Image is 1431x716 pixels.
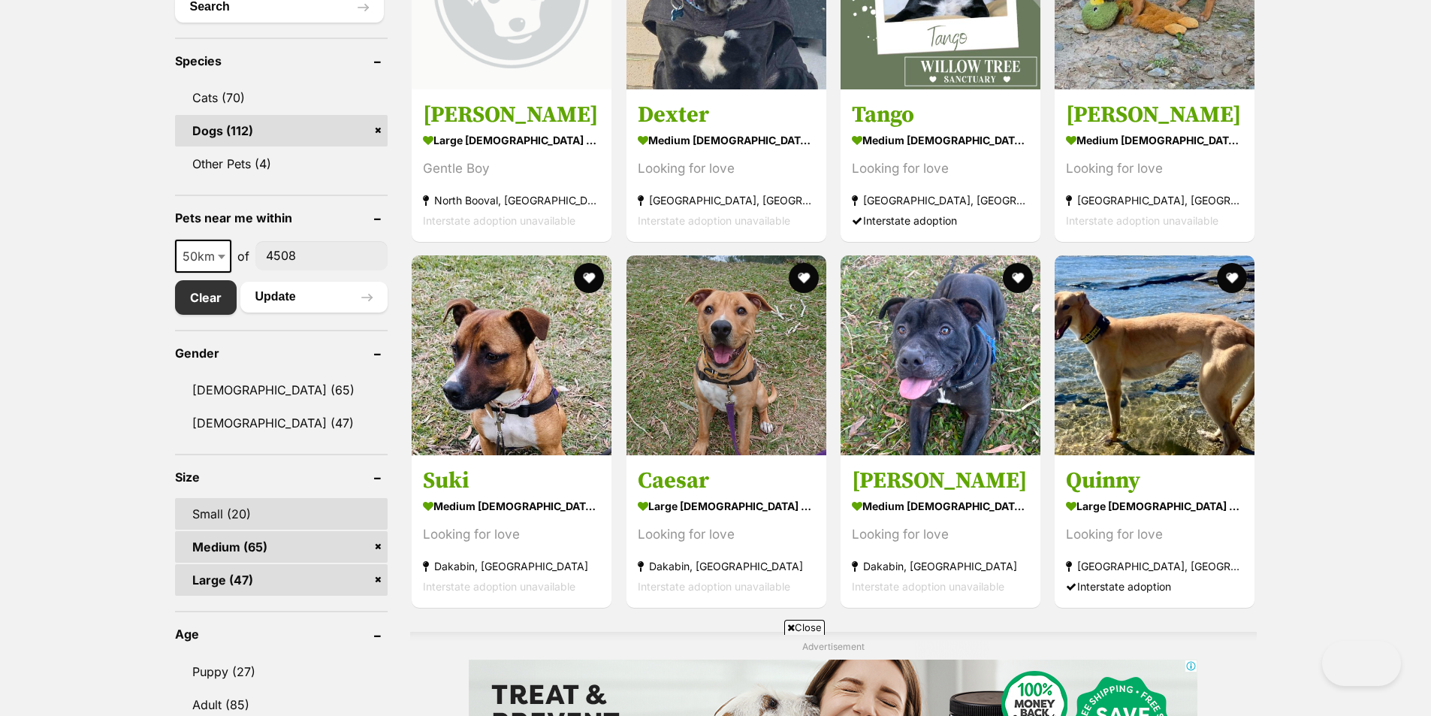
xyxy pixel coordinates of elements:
button: favourite [1003,263,1033,293]
a: Tango medium [DEMOGRAPHIC_DATA] Dog Looking for love [GEOGRAPHIC_DATA], [GEOGRAPHIC_DATA] Interst... [841,89,1040,241]
header: Pets near me within [175,211,388,225]
strong: North Booval, [GEOGRAPHIC_DATA] [423,189,600,210]
h3: Tango [852,100,1029,128]
span: Interstate adoption unavailable [1066,213,1218,226]
strong: medium [DEMOGRAPHIC_DATA] Dog [1066,128,1243,150]
strong: medium [DEMOGRAPHIC_DATA] Dog [852,495,1029,517]
div: Looking for love [638,524,815,545]
h3: Dexter [638,100,815,128]
div: Gentle Boy [423,158,600,178]
a: [PERSON_NAME] large [DEMOGRAPHIC_DATA] Dog Gentle Boy North Booval, [GEOGRAPHIC_DATA] Interstate ... [412,89,611,241]
input: postcode [255,241,388,270]
span: Interstate adoption unavailable [423,213,575,226]
a: Clear [175,280,237,315]
span: Interstate adoption unavailable [852,580,1004,593]
strong: [GEOGRAPHIC_DATA], [GEOGRAPHIC_DATA] [1066,189,1243,210]
div: Looking for love [1066,524,1243,545]
header: Age [175,627,388,641]
header: Size [175,470,388,484]
a: Quinny large [DEMOGRAPHIC_DATA] Dog Looking for love [GEOGRAPHIC_DATA], [GEOGRAPHIC_DATA] Interst... [1055,455,1254,608]
span: Close [784,620,825,635]
span: of [237,247,249,265]
button: Update [240,282,388,312]
iframe: Advertisement [442,641,989,708]
img: Suki - Kelpie x English Staffordshire Bull Terrier Dog [412,255,611,455]
h3: [PERSON_NAME] [1066,100,1243,128]
a: Puppy (27) [175,656,388,687]
a: Dexter medium [DEMOGRAPHIC_DATA] Dog Looking for love [GEOGRAPHIC_DATA], [GEOGRAPHIC_DATA] Inters... [626,89,826,241]
h3: Caesar [638,467,815,495]
h3: [PERSON_NAME] [423,100,600,128]
a: [DEMOGRAPHIC_DATA] (65) [175,374,388,406]
div: Interstate adoption [1066,576,1243,597]
div: Looking for love [852,158,1029,178]
a: Suki medium [DEMOGRAPHIC_DATA] Dog Looking for love Dakabin, [GEOGRAPHIC_DATA] Interstate adoptio... [412,455,611,608]
strong: Dakabin, [GEOGRAPHIC_DATA] [638,556,815,576]
span: Interstate adoption unavailable [638,580,790,593]
strong: Dakabin, [GEOGRAPHIC_DATA] [423,556,600,576]
strong: large [DEMOGRAPHIC_DATA] Dog [1066,495,1243,517]
span: 50km [177,246,230,267]
h3: Suki [423,467,600,495]
a: [PERSON_NAME] medium [DEMOGRAPHIC_DATA] Dog Looking for love [GEOGRAPHIC_DATA], [GEOGRAPHIC_DATA]... [1055,89,1254,241]
h3: [PERSON_NAME] [852,467,1029,495]
span: Interstate adoption unavailable [638,213,790,226]
button: favourite [575,263,605,293]
a: Other Pets (4) [175,148,388,180]
strong: large [DEMOGRAPHIC_DATA] Dog [638,495,815,517]
span: Interstate adoption unavailable [423,580,575,593]
strong: [GEOGRAPHIC_DATA], [GEOGRAPHIC_DATA] [1066,556,1243,576]
header: Species [175,54,388,68]
img: Charlie Bear - American Staffordshire Bull Terrier Dog [841,255,1040,455]
div: Looking for love [852,524,1029,545]
strong: [GEOGRAPHIC_DATA], [GEOGRAPHIC_DATA] [852,189,1029,210]
span: 50km [175,240,231,273]
div: Looking for love [638,158,815,178]
h3: Quinny [1066,467,1243,495]
a: Cats (70) [175,82,388,113]
button: favourite [789,263,819,293]
iframe: Help Scout Beacon - Open [1322,641,1401,686]
strong: medium [DEMOGRAPHIC_DATA] Dog [423,495,600,517]
a: [PERSON_NAME] medium [DEMOGRAPHIC_DATA] Dog Looking for love Dakabin, [GEOGRAPHIC_DATA] Interstat... [841,455,1040,608]
a: Large (47) [175,564,388,596]
a: Small (20) [175,498,388,530]
img: Quinny - Greyhound Dog [1055,255,1254,455]
strong: Dakabin, [GEOGRAPHIC_DATA] [852,556,1029,576]
a: Caesar large [DEMOGRAPHIC_DATA] Dog Looking for love Dakabin, [GEOGRAPHIC_DATA] Interstate adopti... [626,455,826,608]
a: [DEMOGRAPHIC_DATA] (47) [175,407,388,439]
a: Medium (65) [175,531,388,563]
button: favourite [1218,263,1248,293]
div: Looking for love [1066,158,1243,178]
strong: medium [DEMOGRAPHIC_DATA] Dog [852,128,1029,150]
div: Looking for love [423,524,600,545]
header: Gender [175,346,388,360]
strong: [GEOGRAPHIC_DATA], [GEOGRAPHIC_DATA] [638,189,815,210]
a: Dogs (112) [175,115,388,147]
img: Caesar - American Staffordshire Bull Terrier x English Mastiff Dog [626,255,826,455]
strong: large [DEMOGRAPHIC_DATA] Dog [423,128,600,150]
strong: medium [DEMOGRAPHIC_DATA] Dog [638,128,815,150]
div: Interstate adoption [852,210,1029,230]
